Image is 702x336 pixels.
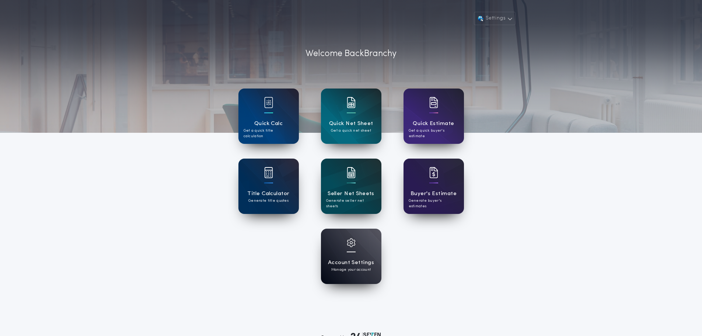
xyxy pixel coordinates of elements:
[321,159,381,214] a: card iconSeller Net SheetsGenerate seller net sheets
[409,128,459,139] p: Get a quick buyer's estimate
[347,97,356,108] img: card icon
[248,198,289,204] p: Generate title quotes
[238,89,299,144] a: card iconQuick CalcGet a quick title calculation
[429,97,438,108] img: card icon
[329,119,373,128] h1: Quick Net Sheet
[429,167,438,178] img: card icon
[264,97,273,108] img: card icon
[331,267,371,273] p: Manage your account
[347,238,356,247] img: card icon
[328,190,374,198] h1: Seller Net Sheets
[477,15,484,22] img: user avatar
[238,159,299,214] a: card iconTitle CalculatorGenerate title quotes
[404,89,464,144] a: card iconQuick EstimateGet a quick buyer's estimate
[254,119,283,128] h1: Quick Calc
[404,159,464,214] a: card iconBuyer's EstimateGenerate buyer's estimates
[321,89,381,144] a: card iconQuick Net SheetGet a quick net sheet
[247,190,289,198] h1: Title Calculator
[305,47,397,60] p: Welcome Back Branchy
[474,12,515,25] button: Settings
[409,198,459,209] p: Generate buyer's estimates
[326,198,376,209] p: Generate seller net sheets
[347,167,356,178] img: card icon
[411,190,457,198] h1: Buyer's Estimate
[413,119,454,128] h1: Quick Estimate
[264,167,273,178] img: card icon
[244,128,294,139] p: Get a quick title calculation
[321,229,381,284] a: card iconAccount SettingsManage your account
[331,128,371,134] p: Get a quick net sheet
[328,259,374,267] h1: Account Settings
